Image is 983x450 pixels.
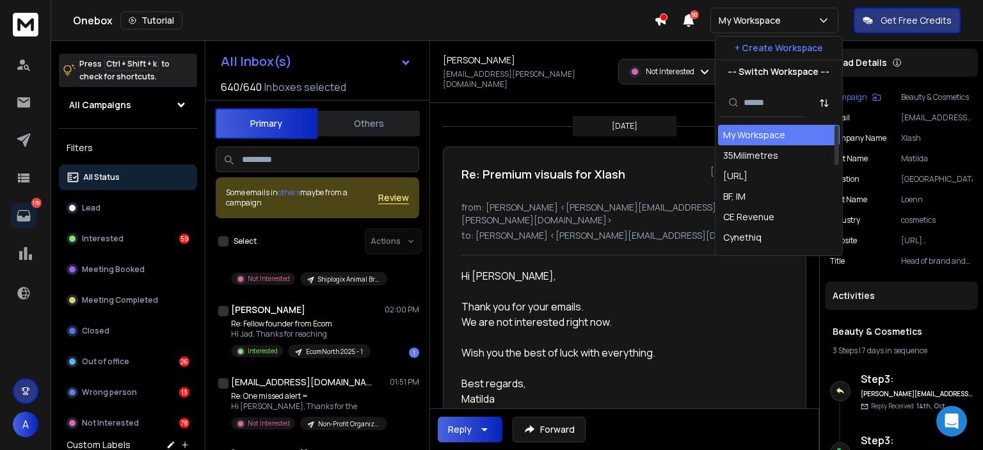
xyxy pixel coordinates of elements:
[378,191,409,204] button: Review
[881,14,952,27] p: Get Free Credits
[231,376,372,389] h1: [EMAIL_ADDRESS][DOMAIN_NAME] +1
[59,318,197,344] button: Closed
[723,170,747,182] div: [URL]
[82,357,129,367] p: Out of office
[59,92,197,118] button: All Campaigns
[461,299,778,314] div: Thank you for your emails.
[461,376,778,391] div: Best regards,
[59,349,197,374] button: Out of office26
[73,12,654,29] div: Onebox
[104,56,159,71] span: Ctrl + Shift + k
[278,187,300,198] span: others
[13,412,38,437] button: A
[59,257,197,282] button: Meeting Booked
[854,8,961,33] button: Get Free Credits
[179,234,189,244] div: 59
[723,190,746,203] div: BF, IM
[901,256,973,266] p: Head of brand and marketing
[916,401,945,410] span: 14th, Oct
[231,329,371,339] p: Hi Jad, Thanks for reaching
[723,149,778,162] div: 35Milimetres
[461,391,778,406] div: Matilda
[179,418,189,428] div: 78
[901,113,973,123] p: [EMAIL_ADDRESS][PERSON_NAME][DOMAIN_NAME]
[59,165,197,190] button: All Status
[728,65,829,78] p: --- Switch Workspace ---
[11,203,36,229] a: 176
[211,49,422,74] button: All Inbox(s)
[833,56,887,69] p: Lead Details
[248,346,278,356] p: Interested
[82,418,139,428] p: Not Interested
[830,133,886,143] p: Company Name
[231,319,371,329] p: Re: Fellow founder from Ecom
[901,195,973,205] p: Loenn
[179,387,189,398] div: 13
[221,79,262,95] span: 640 / 640
[231,401,385,412] p: Hi [PERSON_NAME], Thanks for the
[31,198,42,208] p: 176
[830,174,859,184] p: location
[830,195,867,205] p: Last Name
[231,303,305,316] h1: [PERSON_NAME]
[215,108,317,139] button: Primary
[901,174,973,184] p: [GEOGRAPHIC_DATA]
[901,133,973,143] p: Xlash
[723,252,775,264] div: Dial My Calls
[901,236,973,246] p: [URL][DOMAIN_NAME]
[59,380,197,405] button: Wrong person13
[830,236,857,246] p: website
[69,99,131,111] h1: All Campaigns
[830,92,867,102] p: Campaign
[811,90,837,116] button: Sort by Sort A-Z
[82,326,109,336] p: Closed
[390,377,419,387] p: 01:51 PM
[318,419,380,429] p: Non-Profit Organizations
[83,172,120,182] p: All Status
[179,357,189,367] div: 26
[443,54,515,67] h1: [PERSON_NAME]
[385,305,419,315] p: 02:00 PM
[723,231,762,244] div: Cynethiq
[59,410,197,436] button: Not Interested78
[226,188,378,208] div: Some emails in maybe from a campaign
[461,229,788,242] p: to: [PERSON_NAME] <[PERSON_NAME][EMAIL_ADDRESS][DOMAIN_NAME]>
[861,433,973,448] h6: Step 3 :
[715,36,842,60] button: + Create Workspace
[79,58,170,83] p: Press to check for shortcuts.
[59,195,197,221] button: Lead
[861,389,973,399] h6: [PERSON_NAME][EMAIL_ADDRESS][DOMAIN_NAME]
[82,387,137,398] p: Wrong person
[461,201,788,227] p: from: [PERSON_NAME] <[PERSON_NAME][EMAIL_ADDRESS][PERSON_NAME][DOMAIN_NAME]>
[513,417,586,442] button: Forward
[264,79,346,95] h3: Inboxes selected
[448,423,472,436] div: Reply
[59,139,197,157] h3: Filters
[833,325,970,338] h1: Beauty & Cosmetics
[833,345,858,356] span: 3 Steps
[409,348,419,358] div: 1
[830,92,881,102] button: Campaign
[710,165,788,178] p: [DATE] : 02:52 pm
[231,391,385,401] p: Re: One missed alert =
[825,282,978,310] div: Activities
[82,264,145,275] p: Meeting Booked
[936,406,967,437] div: Open Intercom Messenger
[690,10,699,19] span: 50
[120,12,182,29] button: Tutorial
[461,345,778,360] div: Wish you the best of luck with everything.
[646,67,694,77] p: Not Interested
[861,371,973,387] h6: Step 3 :
[735,42,823,54] p: + Create Workspace
[438,417,502,442] button: Reply
[248,419,290,428] p: Not Interested
[830,256,845,266] p: title
[723,129,785,141] div: My Workspace
[82,234,124,244] p: Interested
[248,274,290,284] p: Not Interested
[901,154,973,164] p: Matilda
[221,55,292,68] h1: All Inbox(s)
